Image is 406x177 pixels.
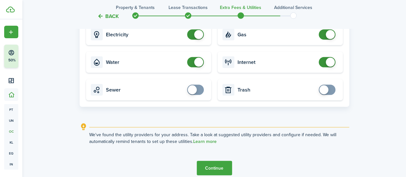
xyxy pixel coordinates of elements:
a: pt [4,104,18,115]
explanation-description: We've found the utility providers for your address. Take a look at suggested utility providers an... [89,131,349,145]
a: Learn more [193,139,217,144]
h3: Property & Tenants [116,4,155,11]
h3: Extra fees & Utilities [220,4,261,11]
p: 50% [8,58,16,63]
button: 50% [4,45,57,68]
a: eq [4,148,18,159]
a: kl [4,137,18,148]
card-title: Water [106,59,184,65]
button: Back [97,13,119,20]
i: outline [80,123,88,131]
button: Continue [197,161,232,175]
a: un [4,115,18,126]
h3: Lease Transactions [168,4,208,11]
h3: Additional Services [274,4,312,11]
button: Open menu [4,26,18,38]
a: oc [4,126,18,137]
card-title: Electricity [106,32,184,38]
img: TenantCloud [6,6,15,13]
card-title: Gas [238,32,315,38]
card-title: Internet [238,59,315,65]
card-title: Trash [238,87,315,93]
card-title: Sewer [106,87,184,93]
a: in [4,159,18,170]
